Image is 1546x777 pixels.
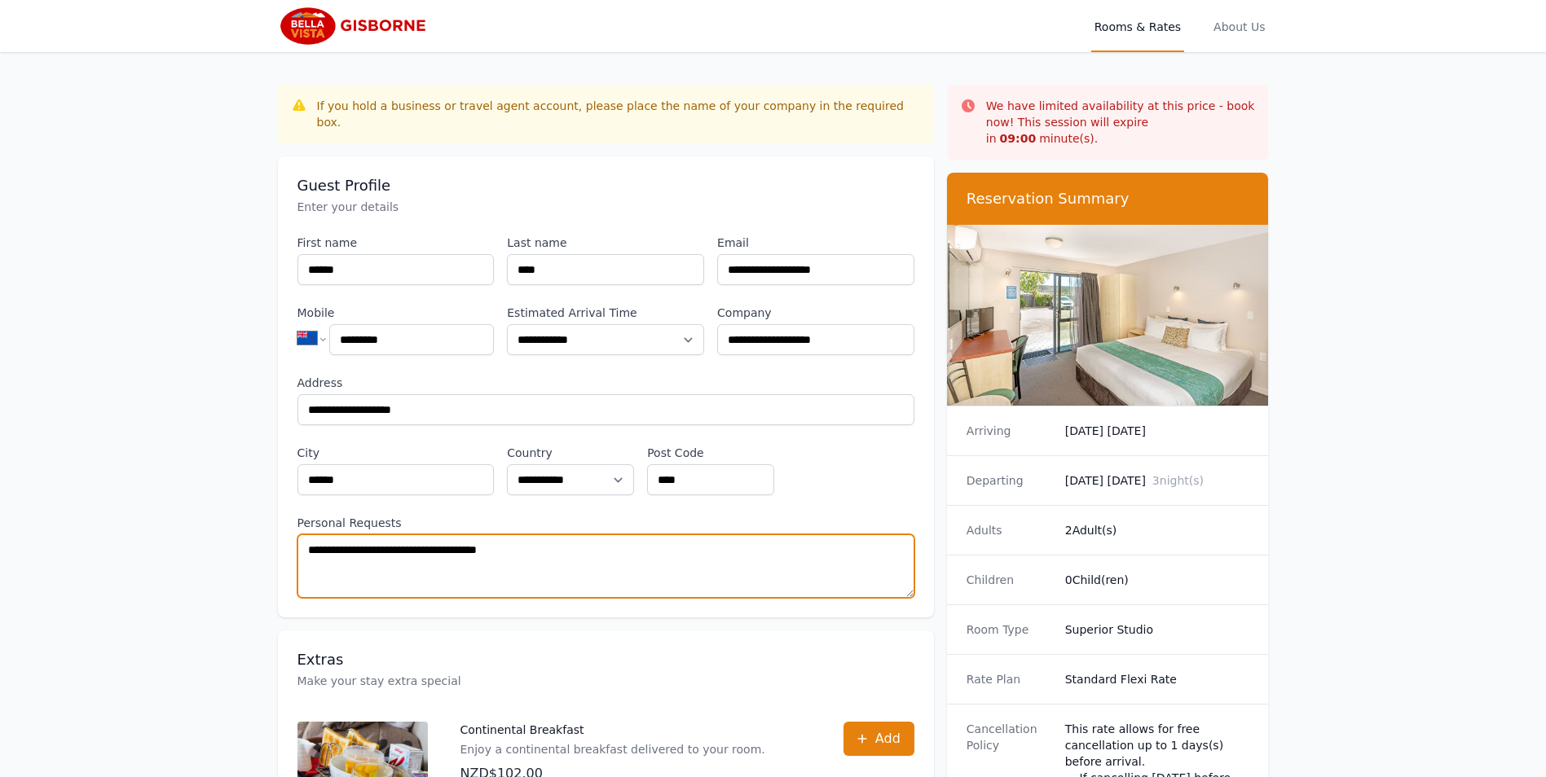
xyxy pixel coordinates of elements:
dd: Superior Studio [1065,621,1249,638]
label: Last name [507,235,704,251]
dd: 2 Adult(s) [1065,522,1249,538]
dt: Arriving [967,423,1052,439]
img: Bella Vista Gisborne [278,7,435,46]
h3: Reservation Summary [967,189,1249,209]
span: Add [875,729,901,748]
dt: Adults [967,522,1052,538]
p: Make your stay extra special [297,673,914,689]
p: Enter your details [297,199,914,215]
dd: [DATE] [DATE] [1065,423,1249,439]
h3: Extras [297,650,914,669]
label: Company [717,305,914,321]
button: Add [843,722,914,756]
p: We have limited availability at this price - book now! This session will expire in minute(s). [986,98,1256,147]
label: City [297,445,495,461]
img: Superior Studio [947,225,1269,406]
dt: Rate Plan [967,671,1052,687]
strong: 09 : 00 [1000,132,1037,145]
label: First name [297,235,495,251]
p: Continental Breakfast [460,722,765,738]
label: Mobile [297,305,495,321]
dt: Room Type [967,621,1052,638]
dt: Children [967,572,1052,588]
dt: Departing [967,472,1052,489]
dd: Standard Flexi Rate [1065,671,1249,687]
span: 3 night(s) [1152,474,1204,487]
p: Enjoy a continental breakfast delivered to your room. [460,741,765,757]
dd: 0 Child(ren) [1065,572,1249,588]
h3: Guest Profile [297,176,914,195]
dd: [DATE] [DATE] [1065,472,1249,489]
label: Email [717,235,914,251]
label: Country [507,445,634,461]
label: Post Code [647,445,774,461]
label: Estimated Arrival Time [507,305,704,321]
label: Personal Requests [297,515,914,531]
label: Address [297,375,914,391]
div: If you hold a business or travel agent account, please place the name of your company in the requ... [317,98,921,130]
